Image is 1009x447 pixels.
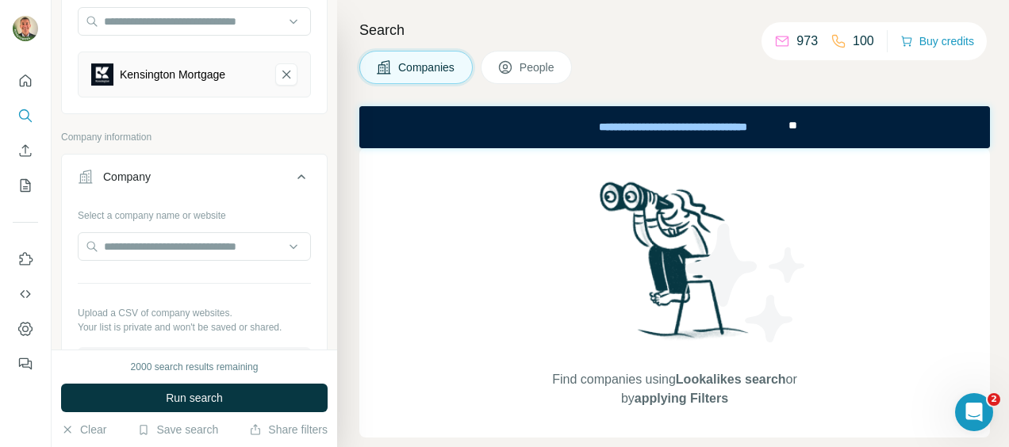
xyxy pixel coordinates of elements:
[103,169,151,185] div: Company
[249,422,328,437] button: Share filters
[853,32,874,51] p: 100
[13,350,38,378] button: Feedback
[62,158,327,202] button: Company
[13,136,38,165] button: Enrich CSV
[61,422,106,437] button: Clear
[593,178,758,354] img: Surfe Illustration - Woman searching with binoculars
[398,59,456,75] span: Companies
[275,63,297,86] button: Kensington Mortgage-remove-button
[78,347,311,376] button: Upload a list of companies
[13,16,38,41] img: Avatar
[635,392,728,405] span: applying Filters
[131,360,259,374] div: 2000 search results remaining
[91,63,113,86] img: Kensington Mortgage-logo
[78,306,311,320] p: Upload a CSV of company websites.
[13,67,38,95] button: Quick start
[78,202,311,223] div: Select a company name or website
[13,245,38,273] button: Use Surfe on LinkedIn
[120,67,225,82] div: Kensington Mortgage
[547,370,801,408] span: Find companies using or by
[78,320,311,334] p: Your list is private and won't be saved or shared.
[675,212,818,354] img: Surfe Illustration - Stars
[13,280,38,308] button: Use Surfe API
[137,422,218,437] button: Save search
[988,393,1000,406] span: 2
[520,59,556,75] span: People
[13,171,38,200] button: My lists
[900,30,974,52] button: Buy credits
[61,130,328,144] p: Company information
[359,19,990,41] h4: Search
[13,315,38,343] button: Dashboard
[13,101,38,130] button: Search
[359,106,990,148] iframe: Banner
[796,32,818,51] p: 973
[166,390,223,406] span: Run search
[61,384,328,412] button: Run search
[955,393,993,431] iframe: Intercom live chat
[676,372,786,386] span: Lookalikes search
